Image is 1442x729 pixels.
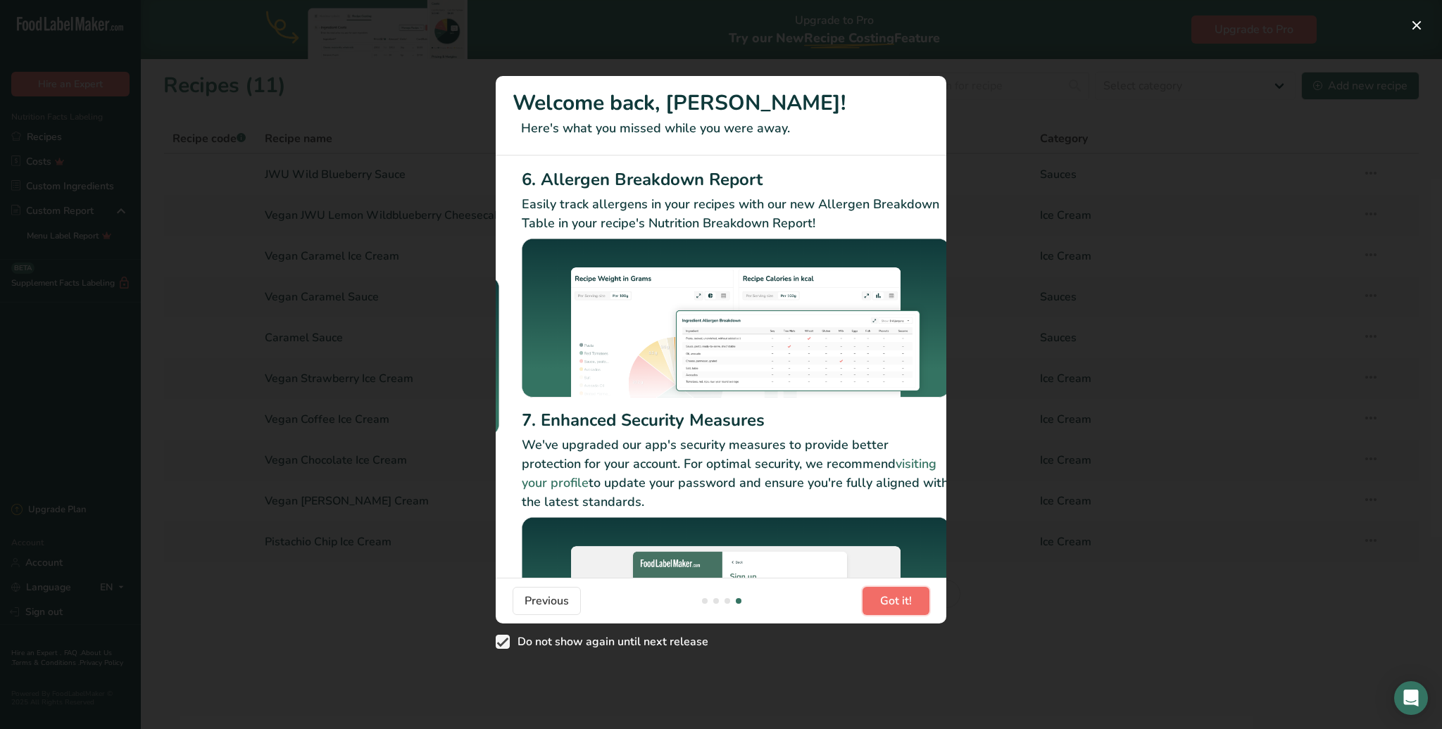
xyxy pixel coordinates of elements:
h2: 6. Allergen Breakdown Report [522,167,950,192]
button: Previous [513,587,581,615]
div: Open Intercom Messenger [1394,681,1428,715]
span: Previous [525,592,569,609]
span: Do not show again until next release [510,635,708,649]
img: Allergen Breakdown Report [522,239,950,403]
span: Got it! [880,592,912,609]
button: Got it! [863,587,929,615]
h1: Welcome back, [PERSON_NAME]! [513,87,929,119]
p: We've upgraded our app's security measures to provide better protection for your account. For opt... [522,436,950,512]
p: Here's what you missed while you were away. [513,119,929,138]
p: Easily track allergens in your recipes with our new Allergen Breakdown Table in your recipe's Nut... [522,195,950,233]
img: Enhanced Security Measures [522,517,950,677]
h2: 7. Enhanced Security Measures [522,407,950,433]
